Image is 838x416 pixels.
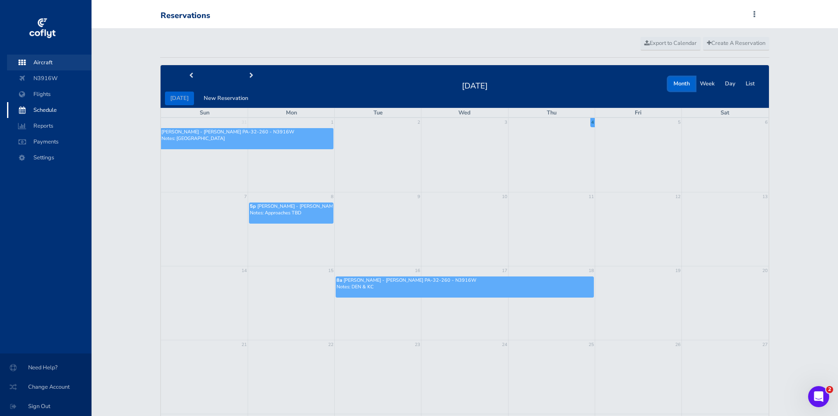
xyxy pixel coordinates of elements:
div: Reservations [161,11,210,21]
p: Notes: DEN & KC [337,283,593,290]
a: 26 [674,340,681,349]
span: Aircraft [16,55,83,70]
span: 2 [826,386,833,393]
a: 12 [674,192,681,201]
a: 5 [677,118,681,127]
button: prev [161,69,221,83]
a: 25 [588,340,595,349]
img: coflyt logo [28,15,57,42]
span: Export to Calendar [644,39,697,47]
a: 18 [588,266,595,275]
span: Settings [16,150,83,166]
a: 9 [417,192,421,201]
span: 8a [337,277,342,283]
a: 16 [414,266,421,275]
a: 2 [417,118,421,127]
h2: [DATE] [457,79,493,91]
button: New Reservation [198,92,253,105]
p: Notes: Approaches TBD [250,210,333,216]
span: Need Help? [11,360,81,376]
span: Sun [200,109,209,117]
a: 19 [674,266,681,275]
span: Thu [547,109,556,117]
span: Sat [721,109,729,117]
button: Month [668,77,695,91]
a: 22 [327,340,334,349]
a: 31 [241,118,248,127]
a: 20 [761,266,768,275]
a: 17 [501,266,508,275]
span: Sign Out [11,398,81,414]
a: 23 [414,340,421,349]
a: 24 [501,340,508,349]
button: next [221,69,282,83]
span: Flights [16,86,83,102]
button: Day [720,77,741,91]
a: 13 [761,192,768,201]
span: Fri [635,109,641,117]
a: 7 [243,192,248,201]
a: 1 [330,118,334,127]
a: 11 [588,192,595,201]
a: 4 [590,118,595,127]
span: [PERSON_NAME] - [PERSON_NAME] PA-32-260 - N3916W [344,277,476,283]
a: 6 [764,118,768,127]
a: 8 [330,192,334,201]
span: Reports [16,118,83,134]
span: Wed [458,109,471,117]
a: 15 [327,266,334,275]
button: Week [695,77,720,91]
span: Create A Reservation [707,39,765,47]
span: 5p [250,203,256,210]
span: Payments [16,134,83,150]
a: 27 [761,340,768,349]
span: Schedule [16,102,83,118]
a: 3 [504,118,508,127]
iframe: Intercom live chat [808,386,829,407]
button: [DATE] [165,92,194,105]
span: [PERSON_NAME] - [PERSON_NAME] PA-32-260 - N3916W [257,203,390,210]
p: Notes: [GEOGRAPHIC_DATA] [161,135,333,142]
span: Tue [373,109,383,117]
a: Create A Reservation [703,37,769,50]
span: N3916W [16,70,83,86]
a: 14 [241,266,248,275]
span: Change Account [11,379,81,395]
a: 21 [241,340,248,349]
span: Mon [286,109,297,117]
a: 10 [501,192,508,201]
span: [PERSON_NAME] - [PERSON_NAME] PA-32-260 - N3916W [161,129,294,135]
button: List [740,77,760,91]
a: Export to Calendar [640,37,701,50]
